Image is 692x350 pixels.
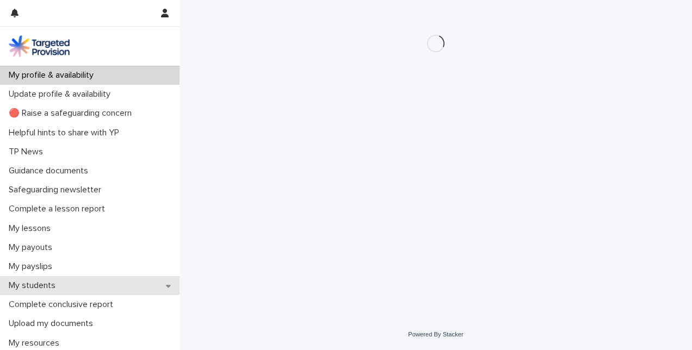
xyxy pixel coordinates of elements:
p: Upload my documents [4,318,102,329]
img: M5nRWzHhSzIhMunXDL62 [9,35,70,57]
p: My payouts [4,242,61,253]
p: Complete a lesson report [4,204,114,214]
p: Guidance documents [4,166,97,176]
p: My resources [4,338,68,348]
p: Safeguarding newsletter [4,185,110,195]
p: Helpful hints to share with YP [4,128,128,138]
p: My profile & availability [4,70,102,80]
a: Powered By Stacker [408,331,463,337]
p: TP News [4,147,52,157]
p: 🔴 Raise a safeguarding concern [4,108,140,118]
p: My payslips [4,261,61,272]
p: My students [4,280,64,291]
p: My lessons [4,223,59,234]
p: Update profile & availability [4,89,119,99]
p: Complete conclusive report [4,299,122,310]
